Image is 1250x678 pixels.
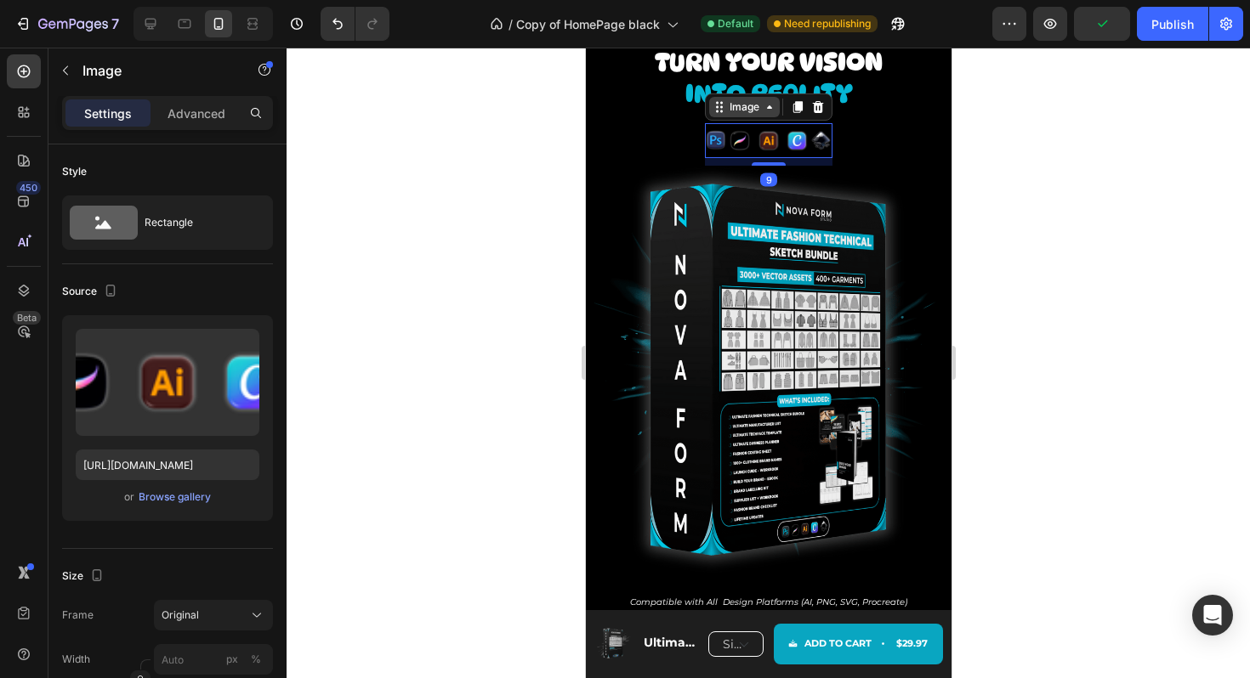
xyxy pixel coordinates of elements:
div: px [226,652,238,667]
span: Default [718,16,753,31]
input: https://example.com/image.jpg [76,449,259,480]
img: gempages_579753804208014324-48bc6bd3-0520-4099-84d9-b8a42a90648d.png [119,76,247,110]
div: Rectangle [145,203,248,242]
span: or [124,487,134,507]
span: / [509,15,513,33]
div: Size [62,565,107,588]
div: 450 [16,181,41,195]
span: Original [162,607,199,623]
div: 9 [174,125,191,138]
label: Frame [62,607,94,623]
div: Beta [13,311,41,325]
div: Image [140,52,177,67]
input: px% [154,644,273,675]
button: px [246,649,266,670]
div: Undo/Redo [321,7,389,41]
div: Open Intercom Messenger [1192,595,1233,636]
div: Publish [1151,15,1194,33]
button: Browse gallery [138,489,212,506]
span: Copy of HomePage black [516,15,660,33]
div: % [251,652,261,667]
div: Source [62,280,121,303]
label: Width [62,652,90,667]
span: Need republishing [784,16,871,31]
p: Advanced [168,105,225,122]
button: Publish [1137,7,1208,41]
button: 7 [7,7,127,41]
img: preview-image [76,329,259,436]
button: Original [154,600,273,630]
p: Image [82,60,227,81]
p: Settings [84,105,132,122]
button: % [222,649,242,670]
div: Browse gallery [139,489,211,505]
div: Style [62,164,87,179]
strong: into reality [99,31,267,61]
p: 7 [111,14,119,34]
iframe: Design area [586,48,952,678]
